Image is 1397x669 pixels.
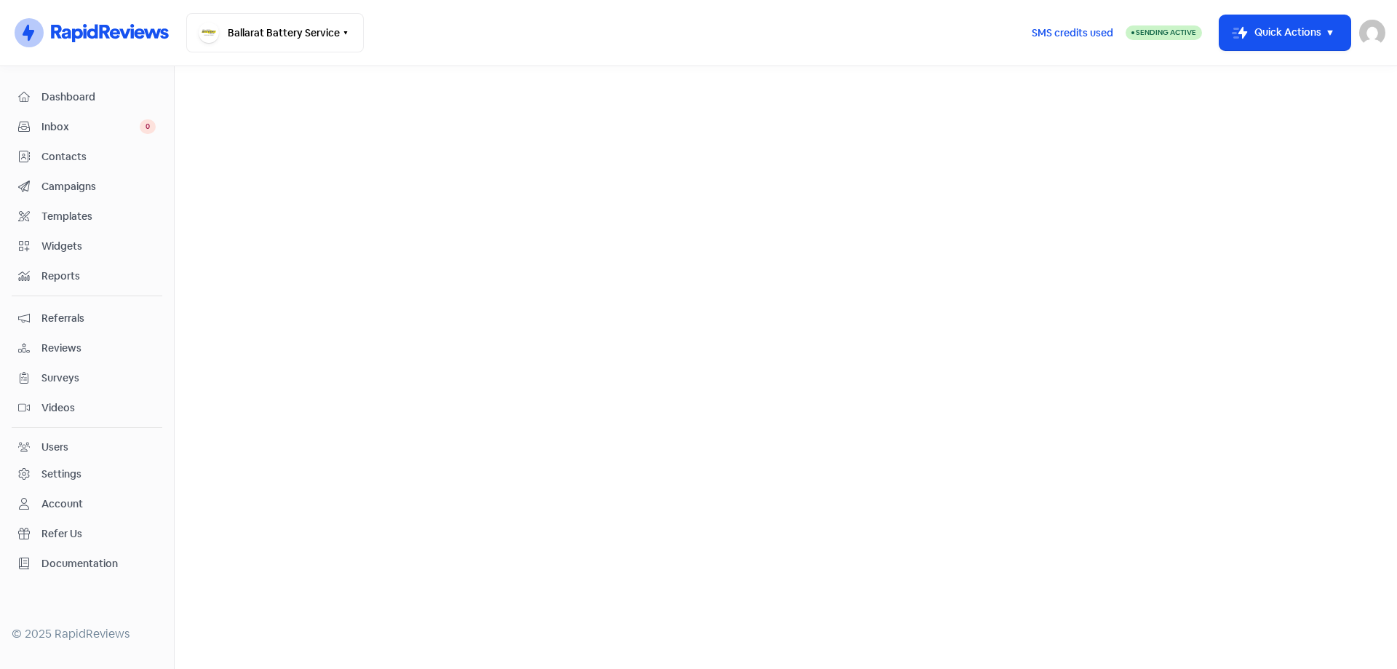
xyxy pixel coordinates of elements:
span: Documentation [41,556,156,571]
span: SMS credits used [1032,25,1113,41]
a: Widgets [12,233,162,260]
a: Dashboard [12,84,162,111]
a: Sending Active [1126,24,1202,41]
a: Users [12,434,162,461]
span: 0 [140,119,156,134]
span: Surveys [41,371,156,386]
button: Quick Actions [1219,15,1350,50]
span: Widgets [41,239,156,254]
span: Sending Active [1136,28,1196,37]
a: Templates [12,203,162,230]
a: Referrals [12,305,162,332]
span: Templates [41,209,156,224]
a: Account [12,491,162,518]
div: © 2025 RapidReviews [12,625,162,643]
a: Campaigns [12,173,162,200]
a: Surveys [12,365,162,392]
a: SMS credits used [1019,24,1126,39]
span: Referrals [41,311,156,326]
div: Settings [41,467,81,482]
span: Reviews [41,341,156,356]
a: Reports [12,263,162,290]
a: Documentation [12,550,162,577]
span: Contacts [41,149,156,165]
span: Dashboard [41,90,156,105]
span: Refer Us [41,526,156,542]
button: Ballarat Battery Service [186,13,364,52]
a: Refer Us [12,520,162,547]
img: User [1359,20,1385,46]
a: Contacts [12,143,162,170]
span: Videos [41,400,156,416]
span: Inbox [41,119,140,135]
div: Users [41,440,68,455]
a: Settings [12,461,162,488]
a: Videos [12,395,162,421]
a: Inbox 0 [12,114,162,140]
span: Campaigns [41,179,156,194]
a: Reviews [12,335,162,362]
span: Reports [41,269,156,284]
div: Account [41,496,83,512]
